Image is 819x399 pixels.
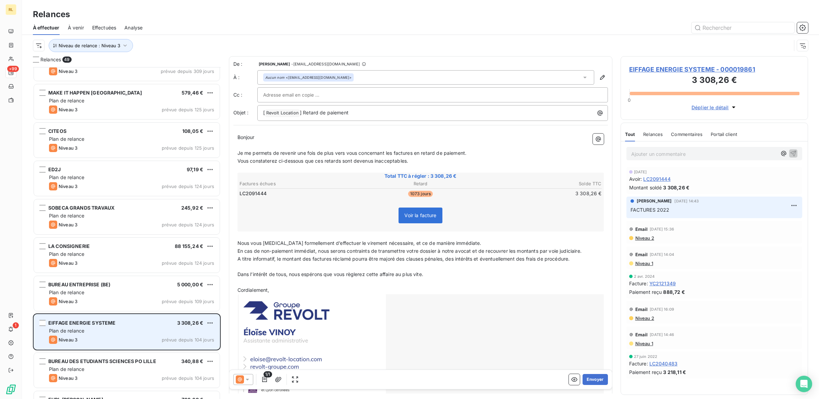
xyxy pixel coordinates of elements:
[162,222,214,227] span: prévue depuis 124 jours
[239,180,360,187] th: Factures échues
[162,145,214,151] span: prévue depuis 125 jours
[49,136,84,142] span: Plan de relance
[48,243,90,249] span: LA CONSIGNERIE
[237,134,255,140] span: Bonjour
[59,260,77,266] span: Niveau 3
[625,132,635,137] span: Tout
[674,199,699,203] span: [DATE] 14:43
[237,271,423,277] span: Dans l’intérêt de tous, nous espérons que vous règlerez cette affaire au plus vite.
[161,68,214,74] span: prévue depuis 309 jours
[265,109,300,117] span: Revolt Location
[124,24,143,31] span: Analyse
[635,226,648,232] span: Email
[635,252,648,257] span: Email
[481,180,602,187] th: Solde TTC
[5,384,16,395] img: Logo LeanPay
[692,104,729,111] span: Déplier le détail
[33,8,70,21] h3: Relances
[671,132,702,137] span: Commentaires
[33,24,60,31] span: À effectuer
[637,198,672,204] span: [PERSON_NAME]
[181,205,203,211] span: 245,92 €
[48,320,115,326] span: EIFFAGE ENERGIE SYSTEME
[237,248,582,254] span: En cas de non-paiement immédiat, nous serons contraints de transmettre votre dossier à notre avoc...
[7,66,19,72] span: +99
[649,360,677,367] span: LC2040483
[629,184,662,191] span: Montant soldé
[650,252,674,257] span: [DATE] 14:04
[59,145,77,151] span: Niveau 3
[177,282,204,287] span: 5 000,00 €
[237,158,408,164] span: Vous constaterez ci-dessous que ces retards sont devenus inacceptables.
[233,61,257,67] span: De :
[263,90,337,100] input: Adresse email en copie ...
[92,24,117,31] span: Effectuées
[635,235,654,241] span: Niveau 2
[68,24,84,31] span: À venir
[650,333,674,337] span: [DATE] 14:46
[233,91,257,98] label: Cc :
[59,337,77,342] span: Niveau 3
[481,190,602,197] td: 3 308,26 €
[59,68,77,74] span: Niveau 3
[59,43,120,48] span: Niveau de relance : Niveau 3
[49,213,84,219] span: Plan de relance
[59,184,77,189] span: Niveau 3
[237,256,570,262] span: A titre informatif, le montant des factures réclamé pourra être majoré des clauses pénales, des i...
[663,369,686,376] span: 3 218,11 €
[49,328,84,334] span: Plan de relance
[650,227,674,231] span: [DATE] 15:36
[629,280,648,287] span: Facture :
[635,261,653,266] span: Niveau 1
[33,67,221,399] div: grid
[162,299,214,304] span: prévue depuis 109 jours
[583,374,608,385] button: Envoyer
[5,4,16,15] div: RL
[237,150,467,156] span: Je me permets de revenir une fois de plus vers vous concernant les factures en retard de paiement.
[237,287,269,293] span: Cordialement,
[265,75,284,80] em: Aucun nom
[162,107,214,112] span: prévue depuis 125 jours
[49,289,84,295] span: Plan de relance
[629,360,648,367] span: Facture :
[264,371,272,377] span: 1/1
[49,98,84,103] span: Plan de relance
[692,22,794,33] input: Rechercher
[631,207,670,213] span: FACTURES 2022
[663,184,689,191] span: 3 308,26 €
[635,315,654,321] span: Niveau 2
[62,57,71,63] span: 49
[628,97,631,103] span: 0
[48,282,110,287] span: BUREAU ENTREPRISE (BE)
[49,39,133,52] button: Niveau de relance : Niveau 3
[629,175,642,183] span: Avoir :
[629,74,800,88] h3: 3 308,26 €
[233,110,249,115] span: Objet :
[59,299,77,304] span: Niveau 3
[49,251,84,257] span: Plan de relance
[635,332,648,337] span: Email
[48,128,66,134] span: CITEOS
[711,132,737,137] span: Portail client
[162,184,214,189] span: prévue depuis 124 jours
[181,358,203,364] span: 340,88 €
[259,62,290,66] span: [PERSON_NAME]
[265,75,352,80] div: <[EMAIL_ADDRESS][DOMAIN_NAME]>
[40,56,61,63] span: Relances
[48,166,61,172] span: ED2J
[187,166,203,172] span: 97,19 €
[162,260,214,266] span: prévue depuis 124 jours
[49,366,84,372] span: Plan de relance
[233,74,257,81] label: À :
[59,222,77,227] span: Niveau 3
[649,280,676,287] span: YC2121349
[182,90,203,96] span: 579,46 €
[796,376,812,392] div: Open Intercom Messenger
[634,354,658,359] span: 27 juin 2022
[635,341,653,346] span: Niveau 1
[629,288,662,296] span: Paiement reçu
[360,180,481,187] th: Retard
[13,322,19,328] span: 1
[162,337,214,342] span: prévue depuis 104 jours
[59,107,77,112] span: Niveau 3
